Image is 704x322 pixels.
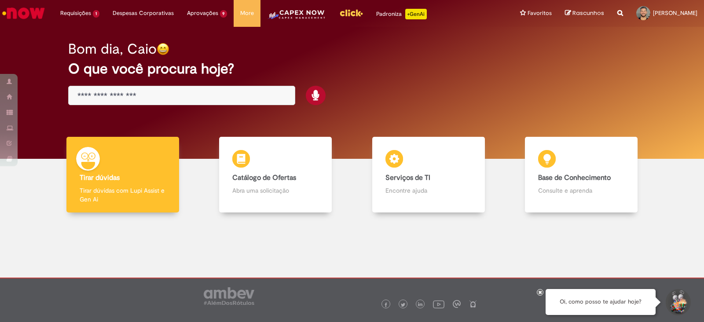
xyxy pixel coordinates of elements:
[352,137,505,213] a: Serviços de TI Encontre ajuda
[267,9,326,26] img: CapexLogo5.png
[565,9,604,18] a: Rascunhos
[405,9,427,19] p: +GenAi
[1,4,46,22] img: ServiceNow
[199,137,352,213] a: Catálogo de Ofertas Abra uma solicitação
[385,173,430,182] b: Serviços de TI
[240,9,254,18] span: More
[546,289,656,315] div: Oi, como posso te ajudar hoje?
[339,6,363,19] img: click_logo_yellow_360x200.png
[46,137,199,213] a: Tirar dúvidas Tirar dúvidas com Lupi Assist e Gen Ai
[93,10,99,18] span: 1
[68,61,636,77] h2: O que você procura hoje?
[572,9,604,17] span: Rascunhos
[113,9,174,18] span: Despesas Corporativas
[80,173,120,182] b: Tirar dúvidas
[80,186,166,204] p: Tirar dúvidas com Lupi Assist e Gen Ai
[220,10,227,18] span: 9
[469,300,477,308] img: logo_footer_naosei.png
[68,41,157,57] h2: Bom dia, Caio
[385,186,472,195] p: Encontre ajuda
[653,9,697,17] span: [PERSON_NAME]
[538,173,611,182] b: Base de Conhecimento
[232,186,319,195] p: Abra uma solicitação
[157,43,169,55] img: happy-face.png
[187,9,218,18] span: Aprovações
[453,300,461,308] img: logo_footer_workplace.png
[528,9,552,18] span: Favoritos
[401,303,405,307] img: logo_footer_twitter.png
[664,289,691,315] button: Iniciar Conversa de Suporte
[60,9,91,18] span: Requisições
[232,173,296,182] b: Catálogo de Ofertas
[376,9,427,19] div: Padroniza
[538,186,624,195] p: Consulte e aprenda
[418,302,422,307] img: logo_footer_linkedin.png
[204,287,254,305] img: logo_footer_ambev_rotulo_gray.png
[384,303,388,307] img: logo_footer_facebook.png
[433,298,444,310] img: logo_footer_youtube.png
[505,137,658,213] a: Base de Conhecimento Consulte e aprenda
